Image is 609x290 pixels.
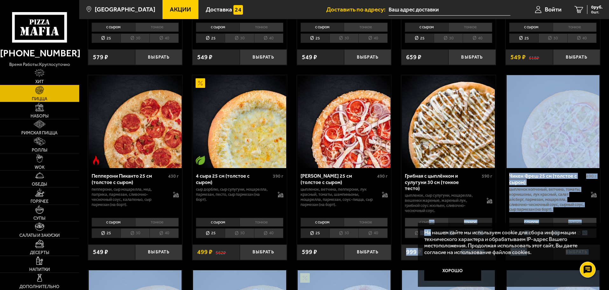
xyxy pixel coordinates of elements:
[507,75,599,168] img: Чикен Фреш 25 см (толстое с сыром)
[92,218,135,227] li: с сыром
[405,33,434,43] li: 25
[29,267,50,272] span: Напитки
[434,33,463,43] li: 30
[32,148,47,152] span: Роллы
[196,228,225,238] li: 25
[216,249,226,255] s: 562 ₽
[196,156,205,165] img: Вегетарианское блюдо
[329,33,358,43] li: 30
[301,173,376,185] div: [PERSON_NAME] 25 см (толстое с сыром)
[405,173,480,191] div: Грибная с цыплёнком и сулугуни 30 см (тонкое тесто)
[92,23,135,32] li: с сыром
[509,173,585,185] div: Чикен Фреш 25 см (толстое с сыром)
[93,54,108,60] span: 579 ₽
[197,249,212,255] span: 499 ₽
[389,4,510,16] input: Ваш адрес доставки
[344,218,388,227] li: тонкое
[32,97,47,101] span: Пицца
[196,173,271,185] div: 4 сыра 25 см (толстое с сыром)
[529,54,539,60] s: 618 ₽
[377,173,388,179] span: 490 г
[553,23,597,32] li: тонкое
[206,6,232,12] span: Доставка
[302,249,317,255] span: 599 ₽
[19,233,60,238] span: Салаты и закуски
[92,33,121,43] li: 25
[545,6,562,12] span: Войти
[92,187,167,207] p: пепперони, сыр Моцарелла, мед, паприка, пармезан, сливочно-чесночный соус, халапеньо, сыр пармеза...
[301,228,329,238] li: 25
[35,80,44,84] span: Хит
[240,49,287,65] button: Выбрать
[301,187,376,207] p: цыпленок, ветчина, пепперони, лук красный, томаты, шампиньоны, моцарелла, пармезан, соус-пицца, с...
[225,33,254,43] li: 30
[168,173,179,179] span: 430 г
[298,75,391,168] img: Петровская 25 см (толстое с сыром)
[31,114,49,118] span: Наборы
[301,23,344,32] li: с сыром
[196,23,239,32] li: с сыром
[405,228,434,238] li: 25
[405,193,480,213] p: цыпленок, сыр сулугуни, моцарелла, вешенки жареные, жареный лук, грибной соус Жюльен, сливочно-че...
[197,54,212,60] span: 549 ₽
[193,75,286,168] img: 4 сыра 25 см (толстое с сыром)
[33,216,45,221] span: Супы
[192,75,287,168] a: АкционныйВегетарианское блюдо4 сыра 25 см (толстое с сыром)
[358,33,388,43] li: 40
[326,6,389,12] span: Доставить по адресу:
[95,6,155,12] span: [GEOGRAPHIC_DATA]
[240,244,287,260] button: Выбрать
[30,251,49,255] span: Десерты
[553,218,597,227] li: тонкое
[196,33,225,43] li: 25
[135,49,182,65] button: Выбрать
[448,23,492,32] li: тонкое
[406,249,421,255] span: 999 ₽
[329,228,358,238] li: 30
[149,33,179,43] li: 40
[586,173,597,179] span: 490 г
[567,33,597,43] li: 40
[89,75,182,168] img: Пепперони Пиканто 25 см (толстое с сыром)
[273,173,283,179] span: 390 г
[21,131,58,135] span: Римская пицца
[170,6,191,12] span: Акции
[254,228,283,238] li: 40
[424,262,481,281] button: Хорошо
[92,173,167,185] div: Пепперони Пиканто 25 см (толстое с сыром)
[509,23,553,32] li: с сыром
[301,33,329,43] li: 25
[553,49,600,65] button: Выбрать
[538,33,567,43] li: 30
[239,218,283,227] li: тонкое
[506,75,600,168] a: Чикен Фреш 25 см (толстое с сыром)
[406,54,421,60] span: 659 ₽
[297,75,391,168] a: Петровская 25 см (толстое с сыром)
[32,182,47,187] span: Обеды
[405,23,448,32] li: с сыром
[196,218,239,227] li: с сыром
[301,218,344,227] li: с сыром
[509,33,538,43] li: 25
[591,10,603,14] span: 0 шт.
[92,228,121,238] li: 25
[344,23,388,32] li: тонкое
[591,5,603,10] span: 0 руб.
[358,228,388,238] li: 40
[344,49,391,65] button: Выбрать
[448,49,495,65] button: Выбрать
[302,54,317,60] span: 549 ₽
[149,228,179,238] li: 40
[254,33,283,43] li: 40
[402,75,495,168] img: Грибная с цыплёнком и сулугуни 30 см (тонкое тесто)
[448,218,492,227] li: тонкое
[19,285,59,289] span: Дополнительно
[35,165,45,170] span: WOK
[121,228,149,238] li: 30
[509,218,553,227] li: с сыром
[510,54,526,60] span: 549 ₽
[509,187,585,212] p: цыпленок копченый, ветчина, томаты, корнишоны, лук красный, салат айсберг, пармезан, моцарелла, с...
[196,187,271,202] p: сыр дорблю, сыр сулугуни, моцарелла, пармезан, песто, сыр пармезан (на борт).
[300,273,310,283] img: Акционный
[88,75,183,168] a: Острое блюдоПепперони Пиканто 25 см (толстое с сыром)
